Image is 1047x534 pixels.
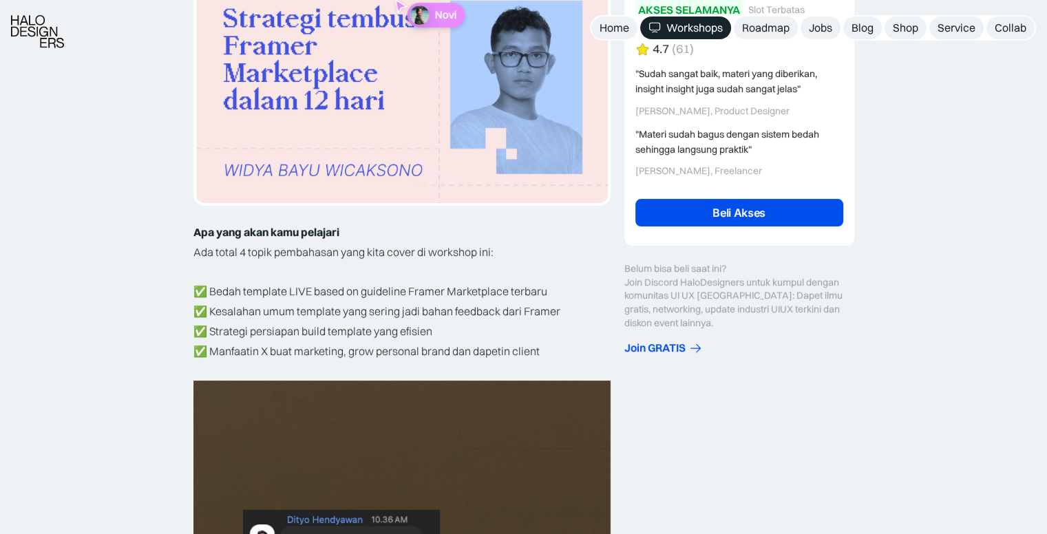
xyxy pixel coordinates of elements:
div: Jobs [809,21,832,35]
div: [PERSON_NAME], Product Designer [635,105,843,117]
a: Shop [885,17,927,39]
a: Jobs [801,17,840,39]
div: Slot Terbatas [748,4,805,16]
a: Home [591,17,637,39]
div: Belum bisa beli saat ini? Join Discord HaloDesigners untuk kumpul dengan komunitas UI UX [GEOGRAP... [624,262,854,330]
div: (61) [672,42,694,56]
strong: Apa yang akan kamu pelajari [193,225,339,239]
div: Service [938,21,975,35]
p: ‍ [193,361,611,381]
a: Beli Akses [635,199,843,226]
p: Novi [434,8,456,21]
div: "Sudah sangat baik, materi yang diberikan, insight insight juga sudah sangat jelas" [635,66,843,97]
div: AKSES SELAMANYA [638,3,740,17]
div: 4.7 [653,42,669,56]
div: Blog [852,21,874,35]
a: Service [929,17,984,39]
a: Roadmap [734,17,798,39]
div: Collab [995,21,1026,35]
div: [PERSON_NAME], Freelancer [635,165,843,177]
div: Workshops [666,21,723,35]
div: Roadmap [742,21,790,35]
div: Join GRATIS [624,341,686,355]
a: Workshops [640,17,731,39]
div: Shop [893,21,918,35]
div: Home [600,21,629,35]
a: Blog [843,17,882,39]
div: "Materi sudah bagus dengan sistem bedah sehingga langsung praktik" [635,127,843,158]
p: ✅ Bedah template LIVE based on guideline Framer Marketplace terbaru ✅ Kesalahan umum template yan... [193,262,611,361]
a: Collab [986,17,1035,39]
p: Ada total 4 topik pembahasan yang kita cover di workshop ini: [193,242,611,262]
a: Join GRATIS [624,341,854,355]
